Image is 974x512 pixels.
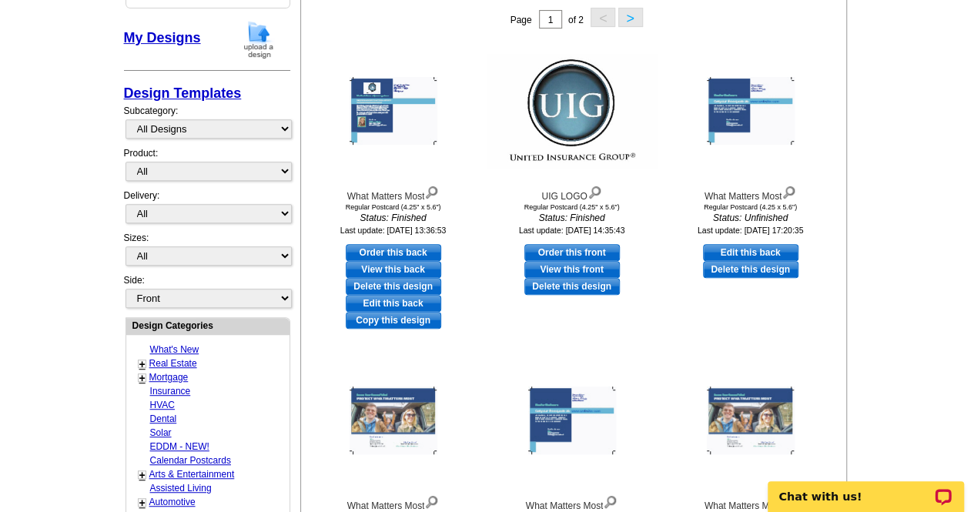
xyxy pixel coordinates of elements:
[524,261,620,278] a: View this front
[124,146,290,189] div: Product:
[139,497,146,509] a: +
[703,244,798,261] a: use this design
[528,387,616,454] img: What Matters Most
[424,182,439,199] img: view design details
[424,492,439,509] img: view design details
[524,278,620,295] a: Delete this design
[666,182,835,203] div: What Matters Most
[703,261,798,278] a: Delete this design
[309,203,478,211] div: Regular Postcard (4.25" x 5.6")
[124,273,290,310] div: Side:
[707,77,795,145] img: What Matters Most
[346,295,441,312] a: edit this design
[350,387,437,454] img: What Matters Most
[124,189,290,231] div: Delivery:
[587,182,602,199] img: view design details
[782,182,796,199] img: view design details
[124,30,201,45] a: My Designs
[150,455,231,466] a: Calendar Postcards
[149,497,196,507] a: Automotive
[150,441,209,452] a: EDDM - NEW!
[350,77,437,145] img: What Matters Most
[340,226,447,235] small: Last update: [DATE] 13:36:53
[124,104,290,146] div: Subcategory:
[150,400,175,410] a: HVAC
[150,483,212,494] a: Assisted Living
[487,211,657,225] i: Status: Finished
[346,261,441,278] a: View this back
[150,413,177,424] a: Dental
[150,427,172,438] a: Solar
[150,344,199,355] a: What's New
[149,372,189,383] a: Mortgage
[124,231,290,273] div: Sizes:
[124,85,242,101] a: Design Templates
[239,20,279,59] img: upload-design
[707,387,795,454] img: What Matters Most
[603,492,618,509] img: view design details
[487,182,657,203] div: UIG LOGO
[519,226,625,235] small: Last update: [DATE] 14:35:43
[758,463,974,512] iframe: LiveChat chat widget
[591,8,615,27] button: <
[139,469,146,481] a: +
[524,244,620,261] a: use this design
[309,182,478,203] div: What Matters Most
[618,8,643,27] button: >
[149,358,197,369] a: Real Estate
[346,278,441,295] a: Delete this design
[698,226,804,235] small: Last update: [DATE] 17:20:35
[487,203,657,211] div: Regular Postcard (4.25" x 5.6")
[487,54,657,168] img: UIG LOGO
[149,469,235,480] a: Arts & Entertainment
[309,211,478,225] i: Status: Finished
[666,203,835,211] div: Regular Postcard (4.25 x 5.6")
[126,318,290,333] div: Design Categories
[139,358,146,370] a: +
[666,211,835,225] i: Status: Unfinished
[346,312,441,329] a: Copy this design
[568,15,584,25] span: of 2
[510,15,531,25] span: Page
[150,386,191,397] a: Insurance
[346,244,441,261] a: use this design
[139,372,146,384] a: +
